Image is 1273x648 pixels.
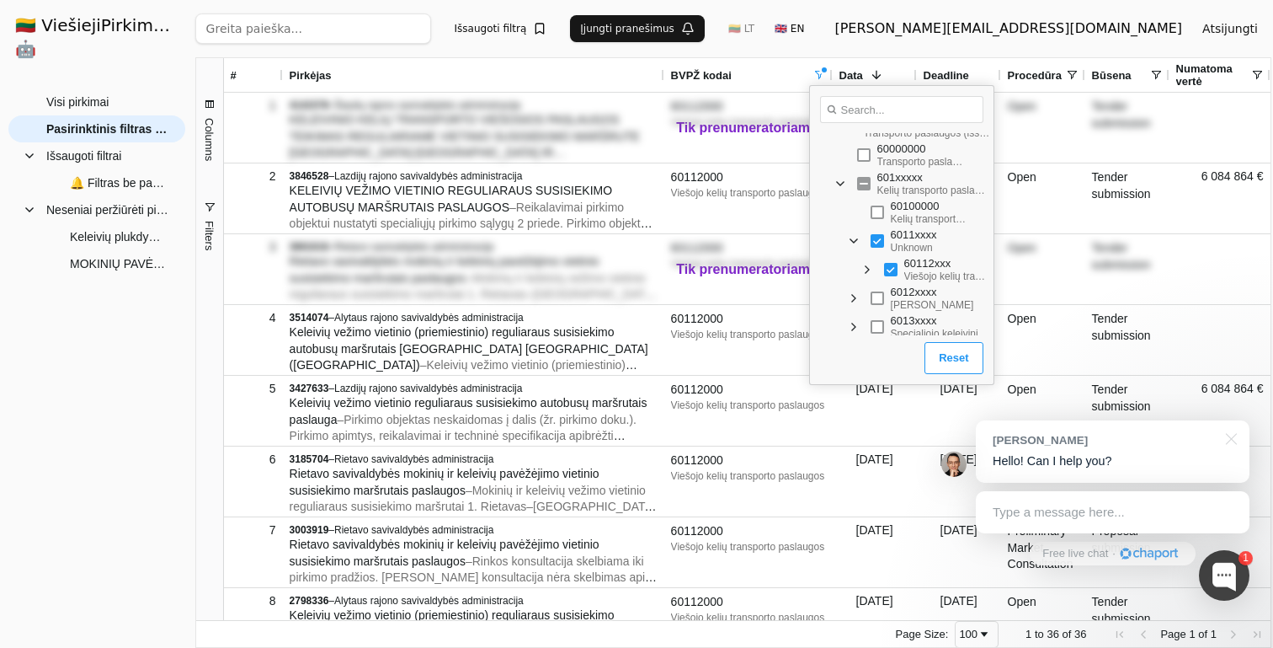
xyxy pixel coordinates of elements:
[671,523,826,540] div: 60112000
[891,298,974,312] div: [PERSON_NAME]
[1238,551,1253,565] div: 1
[671,169,826,186] div: 60112000
[917,376,1001,446] div: [DATE]
[231,94,276,118] div: 1
[671,399,826,412] div: Viešojo kelių transporto paslaugos
[46,116,168,142] span: Pasirinktinis filtras (36)
[290,595,329,607] span: 2798336
[203,118,216,161] span: Columns
[290,594,658,608] div: –
[290,241,329,253] span: 3661616
[1189,628,1195,640] span: 1
[203,221,216,250] span: Filters
[231,518,276,543] div: 7
[809,85,994,385] div: Column Filter
[334,99,520,111] span: Šiaulių rajono savivaldybės administracija
[764,15,814,42] button: 🇬🇧 EN
[290,113,643,192] span: KELEIVINIO KELIŲ TRANSPORTO VIEŠOSIOS PASLAUGOS TEIKIMAS REGULIARIAME VIETINIO SUSISIEKIMO MARŠRU...
[445,15,557,42] button: Išsaugoti filtrą
[290,99,658,112] div: –
[1189,13,1271,44] button: Atsijungti
[671,469,826,483] div: Viešojo kelių transporto paslaugos
[46,89,109,115] span: Visi pirkimai
[290,538,599,568] span: Rietavo savivaldybės mokinių ir keleivių pavėžėjimo vietinio susisiekimo maršrutais paslaugos
[290,311,658,324] div: –
[833,517,917,587] div: [DATE]
[334,383,522,394] span: Lazdijų rajono savivaldybės administracija
[290,382,658,395] div: –
[955,621,999,648] div: Page Size
[1047,628,1058,640] span: 36
[1198,628,1207,640] span: of
[70,224,168,249] span: Keleivių plukdymo laivu Nemuno upe maršrutu Zapyškis-Kulautuva-Zapyškis paslaugos (skelbiama apkl...
[334,241,493,253] span: Rietavo savivaldybės administracija
[1001,305,1085,375] div: Open
[891,228,987,241] div: 6011xxxx
[671,328,826,341] div: Viešojo kelių transporto paslaugos
[1025,628,1031,640] span: 1
[231,69,237,82] span: #
[959,628,977,640] div: 100
[671,311,826,328] div: 60112000
[904,257,1010,270] div: 60112xxx
[834,19,1182,39] div: [PERSON_NAME][EMAIL_ADDRESS][DOMAIN_NAME]
[231,377,276,401] div: 5
[671,540,826,554] div: Viešojo kelių transporto paslaugos
[290,325,648,372] span: Keleivių vežimo vietinio (priemiestinio) reguliaraus susisiekimo autobusų maršrutais [GEOGRAPHIC_...
[1085,163,1169,233] div: Tender submission
[231,235,276,260] div: 3
[671,594,826,611] div: 60112000
[924,69,969,82] span: Deadline
[334,312,524,324] span: Alytaus rajono savivaldybės administracija
[941,452,967,477] img: Jonas
[290,358,648,404] span: – Keleivių vežimo vietinio (priemiestinio) reguliaraus susisiekimo autobusų maršrutais [GEOGRAPHI...
[976,491,1249,533] div: Type a message here...
[290,453,658,466] div: –
[671,186,826,200] div: Viešojo kelių transporto paslaugos
[1092,69,1132,82] span: Būsena
[1085,234,1169,304] div: Tender submission
[1112,546,1116,562] div: ·
[1137,628,1150,641] div: Previous Page
[290,312,329,324] span: 3514074
[1001,376,1085,446] div: Open
[877,171,1010,184] div: 601xxxxx
[70,170,168,195] span: 🔔 Filtras be pavadinimo
[290,383,329,394] span: 3427633
[290,413,636,459] span: – Pirkimo objektas neskaidomas į dalis (žr. pirkimo doku.). Pirkimo apimtys, reikalavimai ir tech...
[917,447,1001,517] div: [DATE]
[334,170,522,182] span: Lazdijų rajono savivaldybės administracija
[46,197,168,222] span: Neseniai peržiūrėti pirkimai
[1001,93,1085,163] div: Open
[1227,628,1240,641] div: Next Page
[671,240,826,257] div: 60112000
[290,169,658,183] div: –
[1160,628,1185,640] span: Page
[1008,69,1062,82] span: Procedūra
[46,143,121,169] span: Išsaugoti filtrai
[904,270,990,283] div: Viešojo kelių transporto paslaugos
[168,15,194,35] strong: .AI
[1001,517,1085,587] div: Preliminary Market Consultation
[833,376,917,446] div: [DATE]
[290,201,653,247] span: – Reikalavimai pirkimo objektui nustatyti specialiųjų pirkimo sąlygų 2 priede. Pirkimo objektas n...
[924,342,983,374] button: Reset
[1074,628,1086,640] span: 36
[290,69,332,82] span: Pirkėjas
[839,69,863,82] span: Data
[1085,93,1169,163] div: Tender submission
[1176,62,1250,88] span: Numatoma vertė
[833,447,917,517] div: [DATE]
[671,257,826,270] div: Viešojo kelių transporto paslaugos
[891,327,990,340] div: Specialiojo keleivinio kelių transporto paslaugos
[290,396,647,426] span: Keleivių vežimo vietinio reguliaraus susisiekimo autobusų maršrutais paslauga
[891,241,967,254] div: Unknown
[1035,628,1044,640] span: to
[671,382,826,399] div: 60112000
[334,524,493,536] span: Rietavo savivaldybės administracija
[1001,163,1085,233] div: Open
[1063,628,1072,640] span: of
[1085,376,1169,446] div: Tender submission
[231,447,276,472] div: 6
[1030,542,1195,565] a: Free live chat·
